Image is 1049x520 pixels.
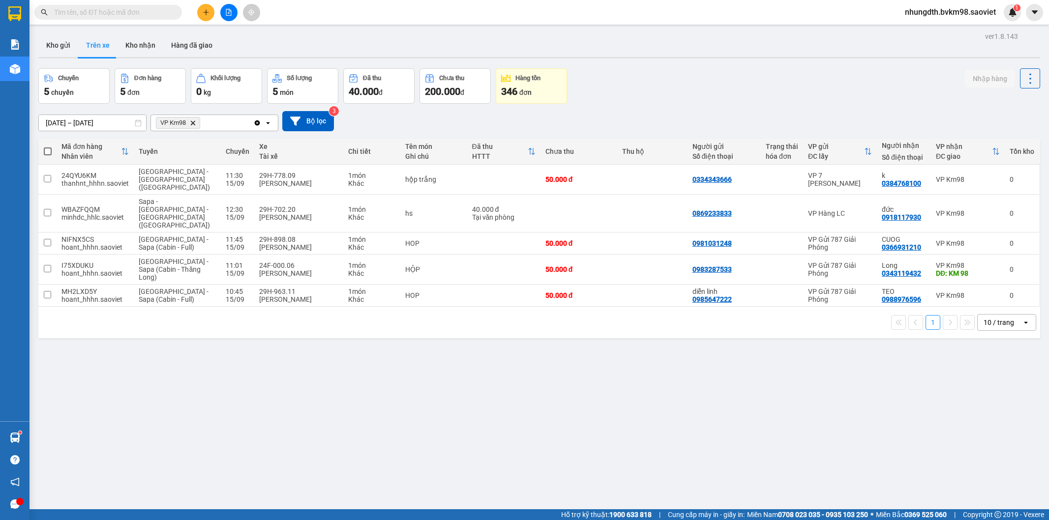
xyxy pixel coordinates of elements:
[226,243,249,251] div: 15/09
[936,175,1000,183] div: VP Km98
[349,86,379,97] span: 40.000
[120,86,125,97] span: 5
[897,6,1004,18] span: nhungdth.bvkm98.saoviet
[439,75,464,82] div: Chưa thu
[61,288,129,295] div: MH2LXD5Y
[225,9,232,16] span: file-add
[460,88,464,96] span: đ
[545,291,612,299] div: 50.000 đ
[420,68,491,104] button: Chưa thu200.000đ
[51,88,74,96] span: chuyến
[156,117,200,129] span: VP Km98, close by backspace
[348,172,395,179] div: 1 món
[985,31,1018,42] div: ver 1.8.143
[348,205,395,213] div: 1 món
[519,88,532,96] span: đơn
[904,511,947,519] strong: 0369 525 060
[692,175,732,183] div: 0334343666
[1010,209,1034,217] div: 0
[405,175,462,183] div: hộp trắng
[472,143,528,150] div: Đã thu
[882,142,926,149] div: Người nhận
[882,179,921,187] div: 0384768100
[259,235,338,243] div: 29H-898.08
[203,9,210,16] span: plus
[139,198,210,229] span: Sapa - [GEOGRAPHIC_DATA] - [GEOGRAPHIC_DATA] ([GEOGRAPHIC_DATA])
[348,235,395,243] div: 1 món
[118,33,163,57] button: Kho nhận
[936,209,1000,217] div: VP Km98
[984,318,1014,327] div: 10 / trang
[10,499,20,509] span: message
[226,235,249,243] div: 11:45
[808,152,864,160] div: ĐC lấy
[210,75,240,82] div: Khối lượng
[58,75,79,82] div: Chuyến
[10,477,20,487] span: notification
[405,152,462,160] div: Ghi chú
[226,172,249,179] div: 11:30
[220,4,238,21] button: file-add
[139,288,209,303] span: [GEOGRAPHIC_DATA] - Sapa (Cabin - Full)
[926,315,940,330] button: 1
[936,239,1000,247] div: VP Km98
[329,106,339,116] sup: 3
[163,33,220,57] button: Hàng đã giao
[545,239,612,247] div: 50.000 đ
[545,147,612,155] div: Chưa thu
[259,205,338,213] div: 29H-702.20
[545,175,612,183] div: 50.000 đ
[1015,4,1019,11] span: 1
[282,111,334,131] button: Bộ lọc
[472,152,528,160] div: HTTT
[197,4,214,21] button: plus
[226,205,249,213] div: 12:30
[226,269,249,277] div: 15/09
[54,7,170,18] input: Tìm tên, số ĐT hoặc mã đơn
[226,288,249,295] div: 10:45
[226,261,249,269] div: 11:01
[561,509,652,520] span: Hỗ trợ kỹ thuật:
[954,509,956,520] span: |
[931,139,1005,165] th: Toggle SortBy
[39,115,146,131] input: Select a date range.
[280,88,294,96] span: món
[139,168,210,191] span: [GEOGRAPHIC_DATA] - [GEOGRAPHIC_DATA] ([GEOGRAPHIC_DATA])
[348,295,395,303] div: Khác
[259,261,338,269] div: 24F-000.06
[259,243,338,251] div: [PERSON_NAME]
[57,139,134,165] th: Toggle SortBy
[78,33,118,57] button: Trên xe
[10,455,20,464] span: question-circle
[747,509,868,520] span: Miền Nam
[808,288,872,303] div: VP Gửi 787 Giải Phóng
[363,75,381,82] div: Đã thu
[545,265,612,273] div: 50.000 đ
[692,143,756,150] div: Người gửi
[808,235,872,251] div: VP Gửi 787 Giải Phóng
[766,152,798,160] div: hóa đơn
[348,288,395,295] div: 1 món
[808,172,872,187] div: VP 7 [PERSON_NAME]
[808,143,864,150] div: VP gửi
[870,513,873,517] span: ⚪️
[348,179,395,187] div: Khác
[10,433,20,443] img: warehouse-icon
[936,291,1000,299] div: VP Km98
[405,291,462,299] div: HOP
[994,511,1001,518] span: copyright
[38,68,110,104] button: Chuyến5chuyến
[10,64,20,74] img: warehouse-icon
[348,269,395,277] div: Khác
[61,243,129,251] div: hoant_hhhn.saoviet
[1010,239,1034,247] div: 0
[882,235,926,243] div: CUOG
[882,153,926,161] div: Số điện thoại
[10,39,20,50] img: solution-icon
[692,288,756,295] div: diễn linh
[19,431,22,434] sup: 1
[876,509,947,520] span: Miền Bắc
[204,88,211,96] span: kg
[139,147,215,155] div: Tuyến
[659,509,660,520] span: |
